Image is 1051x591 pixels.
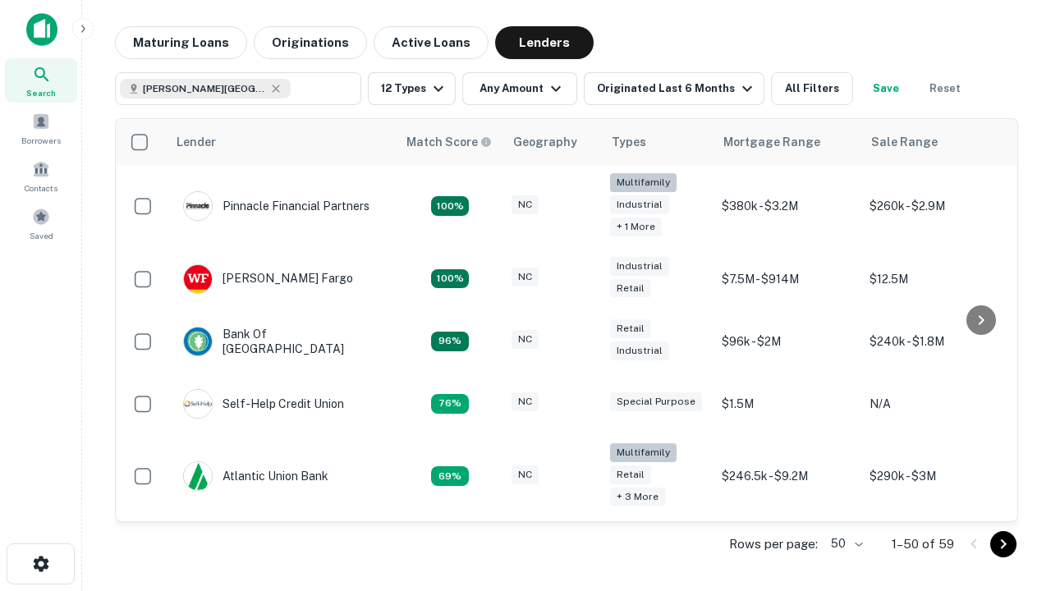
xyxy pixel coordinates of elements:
img: picture [184,390,212,418]
div: Types [612,132,646,152]
td: $260k - $2.9M [861,165,1009,248]
th: Geography [503,119,602,165]
td: $240k - $1.8M [861,310,1009,373]
div: Multifamily [610,443,677,462]
div: NC [512,268,539,286]
button: Originated Last 6 Months [584,72,764,105]
div: + 1 more [610,218,662,236]
td: $1.5M [714,373,861,435]
p: 1–50 of 59 [892,534,954,554]
span: Contacts [25,181,57,195]
a: Contacts [5,153,77,198]
img: picture [184,462,212,490]
div: + 3 more [610,488,665,506]
div: Matching Properties: 26, hasApolloMatch: undefined [431,196,469,216]
div: NC [512,392,539,411]
div: Sale Range [871,132,938,152]
th: Sale Range [861,119,1009,165]
div: Matching Properties: 10, hasApolloMatch: undefined [431,466,469,486]
img: capitalize-icon.png [26,13,57,46]
div: Industrial [610,341,669,360]
div: Special Purpose [610,392,702,411]
td: $290k - $3M [861,435,1009,518]
span: Saved [30,229,53,242]
div: Matching Properties: 14, hasApolloMatch: undefined [431,332,469,351]
div: [PERSON_NAME] Fargo [183,264,353,294]
td: $7.5M - $914M [714,248,861,310]
button: Reset [919,72,971,105]
p: Rows per page: [729,534,818,554]
button: Maturing Loans [115,26,247,59]
td: $246.5k - $9.2M [714,435,861,518]
span: Borrowers [21,134,61,147]
h6: Match Score [406,133,489,151]
th: Types [602,119,714,165]
div: 50 [824,532,865,556]
div: Mortgage Range [723,132,820,152]
div: Matching Properties: 15, hasApolloMatch: undefined [431,269,469,289]
button: All Filters [771,72,853,105]
td: $12.5M [861,248,1009,310]
th: Lender [167,119,397,165]
button: Lenders [495,26,594,59]
div: Retail [610,465,651,484]
div: Self-help Credit Union [183,389,344,419]
th: Capitalize uses an advanced AI algorithm to match your search with the best lender. The match sco... [397,119,503,165]
div: Geography [513,132,577,152]
th: Mortgage Range [714,119,861,165]
td: $380k - $3.2M [714,165,861,248]
img: picture [184,192,212,220]
a: Borrowers [5,106,77,150]
img: picture [184,265,212,293]
div: Matching Properties: 11, hasApolloMatch: undefined [431,394,469,414]
div: Bank Of [GEOGRAPHIC_DATA] [183,327,380,356]
div: Pinnacle Financial Partners [183,191,369,221]
a: Search [5,58,77,103]
button: Originations [254,26,367,59]
div: Industrial [610,257,669,276]
div: Multifamily [610,173,677,192]
img: picture [184,328,212,355]
div: Originated Last 6 Months [597,79,757,98]
span: Search [26,86,56,99]
a: Saved [5,201,77,245]
div: Industrial [610,195,669,214]
div: Lender [177,132,216,152]
button: Active Loans [374,26,489,59]
button: 12 Types [368,72,456,105]
td: N/A [861,373,1009,435]
button: Go to next page [990,531,1017,557]
div: Retail [610,279,651,298]
iframe: Chat Widget [969,407,1051,486]
div: Retail [610,319,651,338]
span: [PERSON_NAME][GEOGRAPHIC_DATA], [GEOGRAPHIC_DATA] [143,81,266,96]
div: NC [512,330,539,349]
button: Any Amount [462,72,577,105]
div: NC [512,465,539,484]
div: NC [512,195,539,214]
td: $96k - $2M [714,310,861,373]
div: Capitalize uses an advanced AI algorithm to match your search with the best lender. The match sco... [406,133,492,151]
div: Atlantic Union Bank [183,461,328,491]
button: Save your search to get updates of matches that match your search criteria. [860,72,912,105]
